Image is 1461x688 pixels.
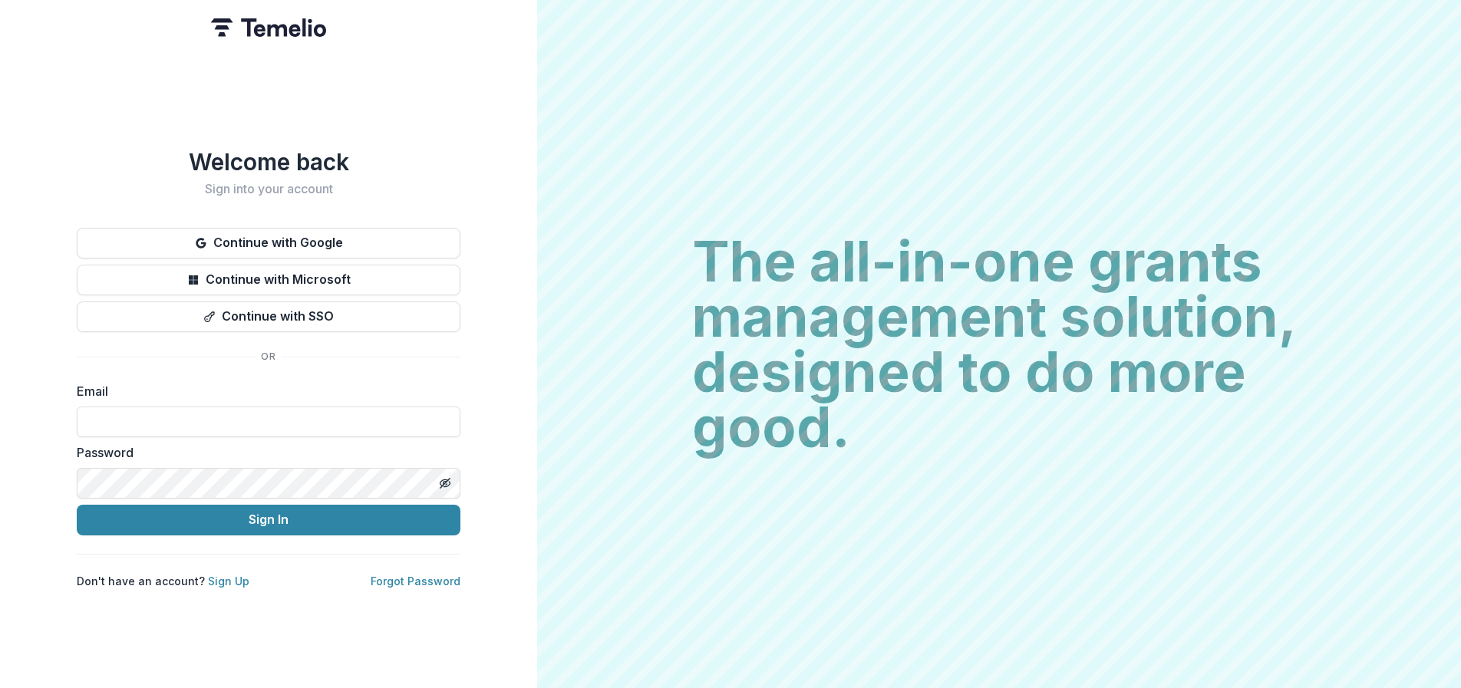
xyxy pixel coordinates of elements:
label: Password [77,443,451,462]
button: Continue with Microsoft [77,265,460,295]
button: Toggle password visibility [433,471,457,495]
a: Sign Up [208,574,249,588]
img: Temelio [211,18,326,37]
h1: Welcome back [77,148,460,176]
h2: Sign into your account [77,182,460,196]
button: Sign In [77,505,460,535]
label: Email [77,382,451,400]
button: Continue with SSO [77,301,460,332]
a: Forgot Password [371,574,460,588]
p: Don't have an account? [77,573,249,589]
button: Continue with Google [77,228,460,258]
